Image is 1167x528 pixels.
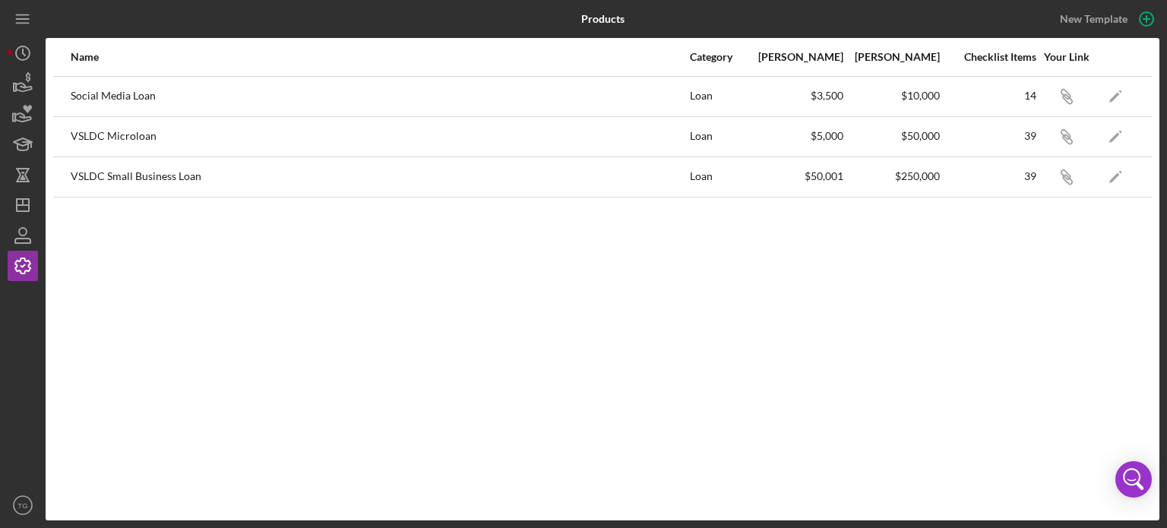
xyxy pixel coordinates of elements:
[581,13,625,25] b: Products
[845,170,940,182] div: $250,000
[71,51,688,63] div: Name
[690,51,747,63] div: Category
[748,51,843,63] div: [PERSON_NAME]
[1060,8,1127,30] div: New Template
[8,490,38,520] button: TG
[690,118,747,156] div: Loan
[748,130,843,142] div: $5,000
[941,170,1036,182] div: 39
[71,77,688,115] div: Social Media Loan
[748,170,843,182] div: $50,001
[71,118,688,156] div: VSLDC Microloan
[1051,8,1159,30] button: New Template
[845,51,940,63] div: [PERSON_NAME]
[71,158,688,196] div: VSLDC Small Business Loan
[941,90,1036,102] div: 14
[845,90,940,102] div: $10,000
[17,501,27,510] text: TG
[941,51,1036,63] div: Checklist Items
[748,90,843,102] div: $3,500
[845,130,940,142] div: $50,000
[690,77,747,115] div: Loan
[1038,51,1095,63] div: Your Link
[1115,461,1152,498] div: Open Intercom Messenger
[690,158,747,196] div: Loan
[941,130,1036,142] div: 39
